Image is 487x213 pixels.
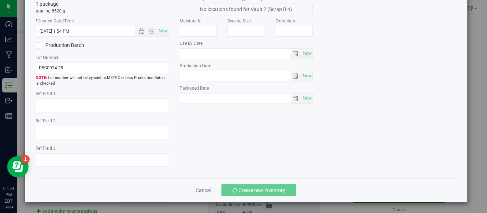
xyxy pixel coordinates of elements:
iframe: Resource center [7,156,29,177]
span: Set Current date [301,93,313,103]
label: Ref Field 1 [36,90,169,97]
label: Ref Field 3 [36,145,169,151]
label: Production Date [180,63,313,69]
label: Packaged Date [180,85,313,91]
label: Created Date/Time [36,18,169,24]
span: No locations found for Vault 2 (Scrap Bin) [180,4,313,14]
button: Create new inventory [221,184,296,196]
span: select [291,94,301,103]
span: select [301,71,312,81]
span: Set Current date [157,26,169,36]
label: Extraction [276,18,313,24]
span: select [291,71,301,81]
span: Lot number will not be synced to METRC unless Production Batch is checked [36,75,169,87]
label: Serving Size [227,18,265,24]
span: 1 package [36,1,58,7]
span: select [301,49,312,59]
iframe: Resource center unread badge [21,155,30,164]
span: Open the time view [146,28,158,34]
label: Production Batch [36,42,97,49]
span: Set Current date [301,48,313,59]
label: Lot Number [36,54,169,61]
p: totaling 8520 g [36,8,169,14]
label: Use By Date [180,40,313,47]
span: Create new inventory [239,187,285,193]
a: Cancel [196,187,211,194]
span: select [301,94,312,103]
label: Ref Field 2 [36,118,169,124]
span: Set Current date [301,71,313,81]
span: Open the date view [135,28,147,34]
span: select [291,49,301,59]
label: Moisture % [180,18,217,24]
